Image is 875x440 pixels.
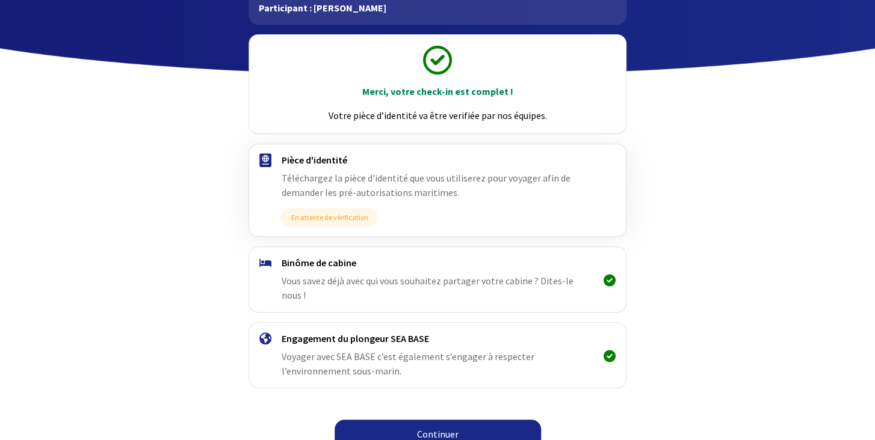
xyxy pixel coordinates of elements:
[281,257,593,269] h4: Binôme de cabine
[260,108,614,123] p: Votre pièce d’identité va être verifiée par nos équipes.
[281,172,570,198] span: Téléchargez la pièce d'identité que vous utiliserez pour voyager afin de demander les pré-autoris...
[260,84,614,99] p: Merci, votre check-in est complet !
[281,208,377,227] span: En attente de vérification
[258,1,616,15] p: Participant : [PERSON_NAME]
[281,350,534,377] span: Voyager avec SEA BASE c’est également s’engager à respecter l’environnement sous-marin.
[259,258,271,267] img: binome.svg
[259,153,271,167] img: passport.svg
[259,332,271,344] img: engagement.svg
[281,332,593,344] h4: Engagement du plongeur SEA BASE
[281,275,573,301] span: Vous savez déjà avec qui vous souhaitez partager votre cabine ? Dites-le nous !
[281,154,593,166] h4: Pièce d'identité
